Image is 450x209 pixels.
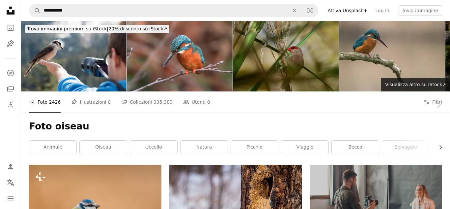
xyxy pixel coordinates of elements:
img: Uccello in mano del fotografo [21,21,127,91]
a: Illustrazioni 0 [71,91,111,113]
a: Trova immagini premium su iStock|20% di sconto su iStock↗ [21,21,173,37]
a: Visualizza altro su iStock↗ [381,78,450,91]
a: animale [29,141,76,154]
button: scorri la lista a destra [435,141,442,154]
span: 0 [207,98,210,106]
a: Collezioni 335.383 [121,91,173,113]
a: picchio [231,141,278,154]
a: Log in [372,5,393,16]
a: Illustrazioni [4,37,17,50]
img: Martin pescatore comune (Alcedo atthis) [339,21,445,91]
a: becco [332,141,379,154]
span: 335.383 [154,98,173,106]
a: viaggio [281,141,328,154]
h1: Foto oiseau [29,121,442,132]
button: Cerca su Unsplash [29,4,41,17]
button: Invia immagine [399,5,442,16]
a: Oiseau [80,141,127,154]
form: Trova visual in tutto il sito [29,4,318,17]
button: Lingua [4,176,17,189]
button: Ricerca visiva [302,4,318,17]
span: Trova immagini premium su iStock | [27,26,108,31]
button: Menu [4,192,17,205]
span: 0 [108,98,111,106]
div: 20% di sconto su iStock ↗ [25,25,169,33]
a: Avanti [427,73,450,136]
img: Martin pescatore [127,21,233,91]
button: Filtri [424,91,442,113]
a: Attiva Unsplash+ [323,5,371,16]
a: uccello [130,141,177,154]
a: selvaggio [382,141,429,154]
span: Visualizza altro su iStock ↗ [385,82,446,87]
a: Esplora [4,66,17,80]
a: Utenti 0 [183,91,210,113]
img: Piccolo uccello che mangia semi [233,21,339,91]
a: Foto [4,21,17,34]
a: Accedi / Registrati [4,160,17,173]
a: natura [181,141,228,154]
button: Elimina [287,4,302,17]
